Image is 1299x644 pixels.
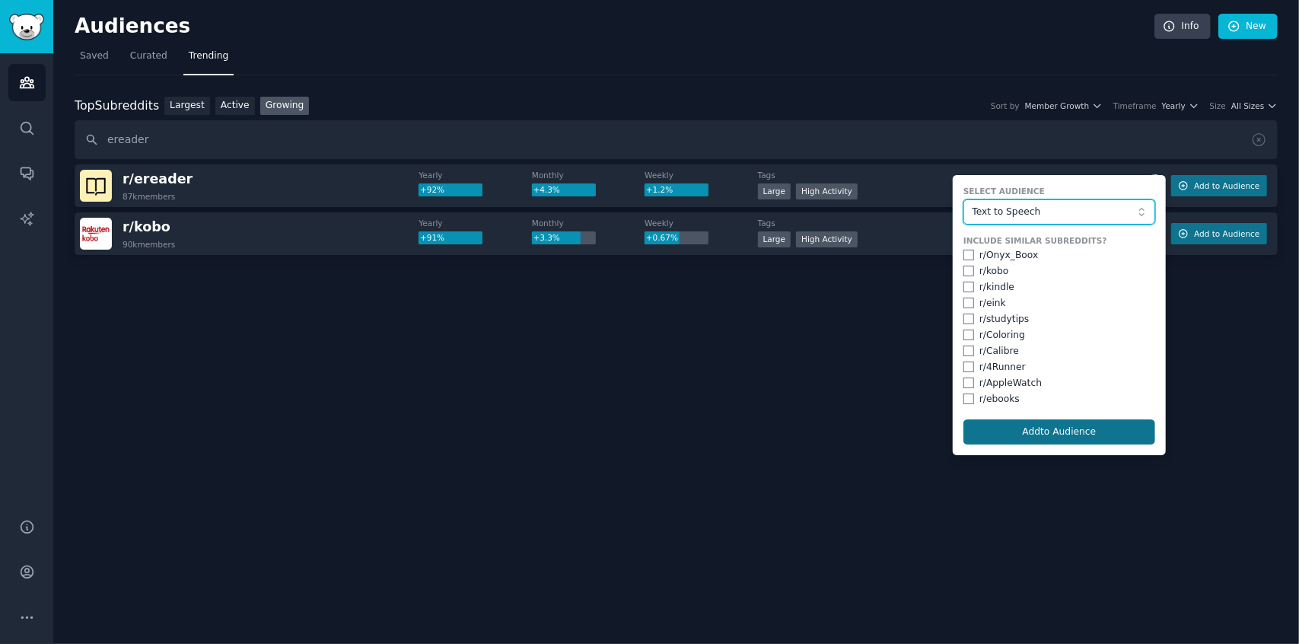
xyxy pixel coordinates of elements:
[1113,100,1157,111] div: Timeframe
[979,377,1042,391] div: r/ AppleWatch
[75,44,114,75] a: Saved
[963,199,1155,225] button: Text to Speech
[979,265,1009,279] div: r/ kobo
[979,249,1038,263] div: r/ Onyx_Boox
[758,183,791,199] div: Large
[80,49,109,63] span: Saved
[123,219,170,234] span: r/ kobo
[123,191,175,202] div: 87k members
[419,218,531,228] dt: Yearly
[420,233,444,242] span: +91%
[1171,223,1267,244] button: Add to Audience
[1162,100,1199,111] button: Yearly
[645,218,757,228] dt: Weekly
[979,329,1025,343] div: r/ Coloring
[75,120,1278,159] input: Search name, description, topic
[533,185,560,194] span: +4.3%
[75,97,159,116] div: Top Subreddits
[963,186,1155,196] label: Select Audience
[972,206,1138,219] span: Text to Speech
[979,281,1014,295] div: r/ kindle
[979,345,1019,359] div: r/ Calibre
[260,97,310,116] a: Growing
[532,170,645,180] dt: Monthly
[979,297,1006,311] div: r/ eink
[123,239,175,250] div: 90k members
[419,170,531,180] dt: Yearly
[1231,100,1278,111] button: All Sizes
[963,419,1155,445] button: Addto Audience
[189,49,228,63] span: Trending
[1194,228,1259,239] span: Add to Audience
[164,97,210,116] a: Largest
[796,231,858,247] div: High Activity
[1210,100,1227,111] div: Size
[80,218,112,250] img: kobo
[130,49,167,63] span: Curated
[125,44,173,75] a: Curated
[1194,180,1259,191] span: Add to Audience
[80,170,112,202] img: ereader
[532,218,645,228] dt: Monthly
[979,313,1030,327] div: r/ studytips
[758,170,1097,180] dt: Tags
[75,14,1154,39] h2: Audiences
[420,185,444,194] span: +92%
[1025,100,1103,111] button: Member Growth
[758,231,791,247] div: Large
[123,171,193,187] span: r/ ereader
[215,97,255,116] a: Active
[963,235,1155,246] label: Include Similar Subreddits?
[979,393,1020,406] div: r/ ebooks
[991,100,1020,111] div: Sort by
[1154,14,1211,40] a: Info
[796,183,858,199] div: High Activity
[758,218,1097,228] dt: Tags
[645,170,757,180] dt: Weekly
[1231,100,1264,111] span: All Sizes
[1218,14,1278,40] a: New
[183,44,234,75] a: Trending
[533,233,560,242] span: +3.3%
[9,14,44,40] img: GummySearch logo
[979,361,1026,375] div: r/ 4Runner
[1171,175,1267,196] button: Add to Audience
[1162,100,1186,111] span: Yearly
[1025,100,1090,111] span: Member Growth
[646,233,678,242] span: +0.67%
[646,185,673,194] span: +1.2%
